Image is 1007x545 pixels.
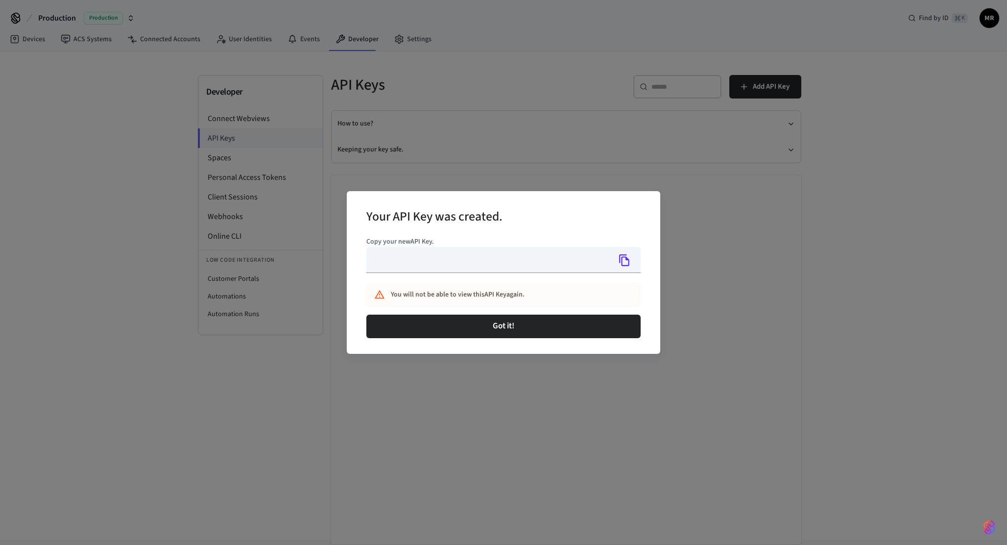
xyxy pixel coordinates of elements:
h2: Your API Key was created. [366,203,503,233]
img: SeamLogoGradient.69752ec5.svg [983,520,995,535]
button: Copy [614,250,635,271]
p: Copy your new API Key . [366,237,641,247]
div: You will not be able to view this API Key again. [391,286,598,304]
button: Got it! [366,315,641,338]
